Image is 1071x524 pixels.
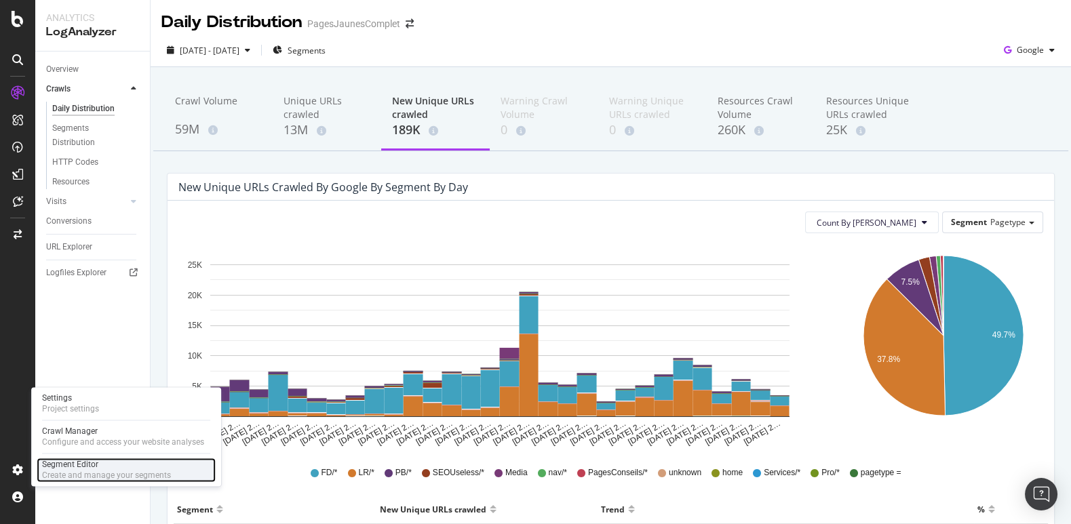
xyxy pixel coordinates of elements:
a: Segment EditorCreate and manage your segments [37,458,216,482]
div: Configure and access your website analyses [42,437,204,447]
span: nav/* [549,467,567,479]
div: Conversions [46,214,92,228]
div: Trend [601,498,625,520]
span: [DATE] - [DATE] [180,45,239,56]
span: Count By Day [817,217,916,228]
span: Pagetype [990,216,1026,228]
div: Resources [52,175,90,189]
div: New Unique URLs crawled by google by Segment by Day [178,180,468,194]
div: Visits [46,195,66,209]
text: 37.8% [877,355,900,364]
div: 59M [175,121,262,138]
span: Google [1017,44,1044,56]
span: PagesConseils/* [588,467,648,479]
div: Warning Crawl Volume [501,94,587,121]
div: 260K [718,121,804,139]
div: Crawls [46,82,71,96]
div: Unique URLs crawled [284,94,370,121]
div: Open Intercom Messenger [1025,478,1057,510]
a: Visits [46,195,127,209]
div: Crawl Volume [175,94,262,120]
div: Analytics [46,11,139,24]
span: pagetype = [861,467,901,479]
div: Overview [46,62,79,77]
text: 20K [188,291,202,300]
text: 49.7% [992,331,1015,340]
div: LogAnalyzer [46,24,139,40]
text: 25K [188,260,202,270]
div: Segments Distribution [52,121,128,150]
a: Daily Distribution [52,102,140,116]
div: % [977,498,985,520]
button: Segments [267,39,331,61]
span: Services/* [764,467,800,479]
a: Segments Distribution [52,121,140,150]
a: Conversions [46,214,140,228]
div: Settings [42,392,99,403]
div: Segment [177,498,213,520]
div: HTTP Codes [52,155,98,169]
a: URL Explorer [46,240,140,254]
div: Project settings [42,403,99,414]
text: 5K [192,382,202,391]
div: Daily Distribution [161,11,302,34]
span: unknown [669,467,701,479]
text: 10K [188,351,202,361]
div: PagesJaunesComplet [307,17,400,31]
a: Resources [52,175,140,189]
span: home [722,467,743,479]
div: Resources Unique URLs crawled [826,94,913,121]
a: Logfiles Explorer [46,266,140,280]
a: Overview [46,62,140,77]
a: Crawls [46,82,127,96]
span: Segments [288,45,326,56]
text: 7.5% [901,277,920,287]
button: Google [998,39,1060,61]
span: Media [505,467,528,479]
span: Pro/* [821,467,840,479]
div: Logfiles Explorer [46,266,106,280]
div: 13M [284,121,370,139]
div: 25K [826,121,913,139]
div: Warning Unique URLs crawled [609,94,696,121]
div: Resources Crawl Volume [718,94,804,121]
span: Segment [951,216,987,228]
div: URL Explorer [46,240,92,254]
div: arrow-right-arrow-left [406,19,414,28]
a: Crawl ManagerConfigure and access your website analyses [37,424,216,449]
div: Crawl Manager [42,426,204,437]
a: HTTP Codes [52,155,140,169]
span: SEOUseless/* [433,467,484,479]
a: SettingsProject settings [37,391,216,416]
text: 15K [188,321,202,331]
div: 189K [392,121,479,139]
button: [DATE] - [DATE] [161,39,256,61]
div: Segment Editor [42,459,171,470]
div: 0 [501,121,587,139]
div: New Unique URLs crawled [380,498,486,520]
div: New Unique URLs crawled [392,94,479,121]
div: Daily Distribution [52,102,115,116]
svg: A chart. [842,244,1043,447]
svg: A chart. [178,244,822,447]
div: Create and manage your segments [42,470,171,481]
button: Count By [PERSON_NAME] [805,211,939,233]
div: 0 [609,121,696,139]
